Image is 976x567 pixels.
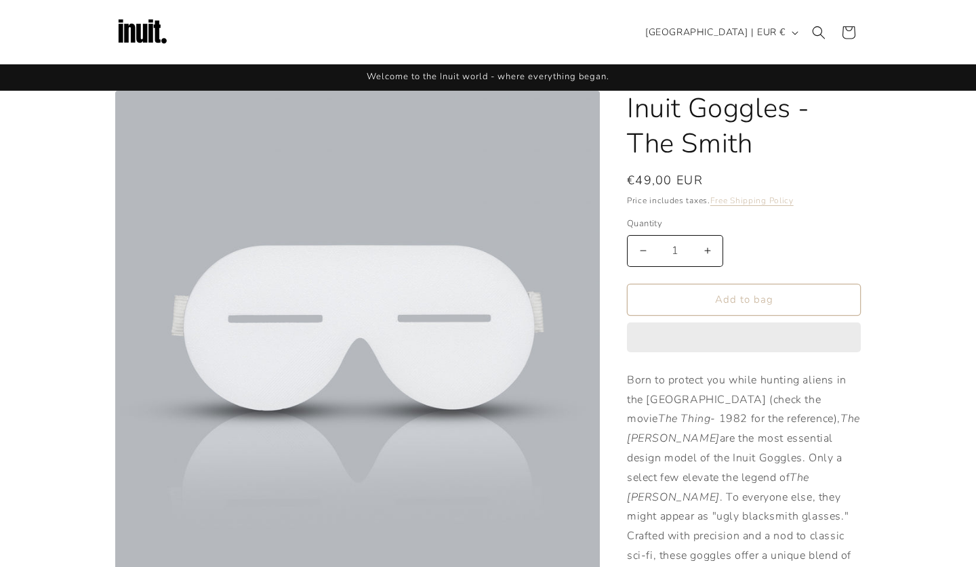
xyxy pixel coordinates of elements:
[627,470,809,505] em: The [PERSON_NAME]
[645,25,786,39] span: [GEOGRAPHIC_DATA] | EUR €
[115,64,861,90] div: Announcement
[367,70,609,83] span: Welcome to the Inuit world - where everything began.
[710,195,794,206] a: Free Shipping Policy
[627,194,861,207] div: Price includes taxes.
[627,91,861,161] h1: Inuit Goggles - The Smith
[658,411,710,426] em: The Thing
[804,18,834,47] summary: Search
[637,20,804,45] button: [GEOGRAPHIC_DATA] | EUR €
[627,217,861,231] label: Quantity
[627,171,703,190] span: €49,00 EUR
[627,284,861,316] button: Add to bag
[115,5,169,60] img: Inuit Logo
